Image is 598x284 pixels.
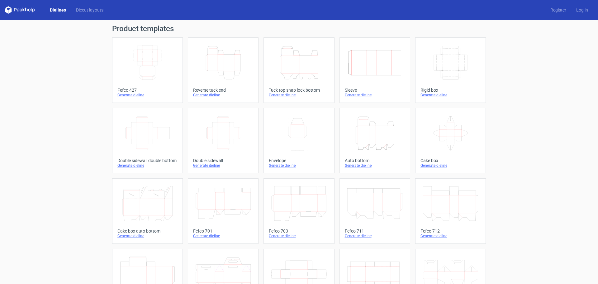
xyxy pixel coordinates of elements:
[193,88,253,93] div: Reverse tuck end
[112,37,183,103] a: Fefco 427Generate dieline
[339,178,410,244] a: Fefco 711Generate dieline
[263,178,334,244] a: Fefco 703Generate dieline
[117,233,178,238] div: Generate dieline
[117,229,178,233] div: Cake box auto bottom
[269,233,329,238] div: Generate dieline
[193,93,253,98] div: Generate dieline
[117,158,178,163] div: Double sidewall double bottom
[193,158,253,163] div: Double sidewall
[420,93,481,98] div: Generate dieline
[420,233,481,238] div: Generate dieline
[415,178,486,244] a: Fefco 712Generate dieline
[112,178,183,244] a: Cake box auto bottomGenerate dieline
[117,88,178,93] div: Fefco 427
[345,229,405,233] div: Fefco 711
[263,108,334,173] a: EnvelopeGenerate dieline
[420,158,481,163] div: Cake box
[345,233,405,238] div: Generate dieline
[415,108,486,173] a: Cake boxGenerate dieline
[345,163,405,168] div: Generate dieline
[269,229,329,233] div: Fefco 703
[112,25,486,32] h1: Product templates
[415,37,486,103] a: Rigid boxGenerate dieline
[117,93,178,98] div: Generate dieline
[117,163,178,168] div: Generate dieline
[269,88,329,93] div: Tuck top snap lock bottom
[193,233,253,238] div: Generate dieline
[339,108,410,173] a: Auto bottomGenerate dieline
[420,88,481,93] div: Rigid box
[339,37,410,103] a: SleeveGenerate dieline
[188,178,259,244] a: Fefco 701Generate dieline
[269,93,329,98] div: Generate dieline
[269,158,329,163] div: Envelope
[193,229,253,233] div: Fefco 701
[188,108,259,173] a: Double sidewallGenerate dieline
[345,93,405,98] div: Generate dieline
[545,7,571,13] a: Register
[188,37,259,103] a: Reverse tuck endGenerate dieline
[420,163,481,168] div: Generate dieline
[193,163,253,168] div: Generate dieline
[571,7,593,13] a: Log in
[345,88,405,93] div: Sleeve
[269,163,329,168] div: Generate dieline
[112,108,183,173] a: Double sidewall double bottomGenerate dieline
[71,7,108,13] a: Diecut layouts
[420,229,481,233] div: Fefco 712
[345,158,405,163] div: Auto bottom
[45,7,71,13] a: Dielines
[263,37,334,103] a: Tuck top snap lock bottomGenerate dieline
